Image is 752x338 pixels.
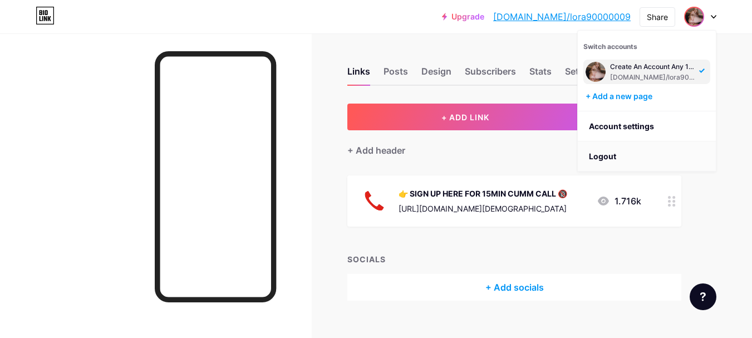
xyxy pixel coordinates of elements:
[347,104,584,130] button: + ADD LINK
[361,187,390,215] img: 👉 SIGN UP HERE FOR 15MIN CUMM CALL 🔞
[399,203,567,214] div: [URL][DOMAIN_NAME][DEMOGRAPHIC_DATA]
[421,65,451,85] div: Design
[685,8,703,26] img: lora9000
[347,274,681,301] div: + Add socials
[565,65,601,85] div: Settings
[610,62,696,71] div: Create An Account Any 1 Page 🔞 And Must Verify Your "Gmail"
[578,141,716,172] li: Logout
[442,12,484,21] a: Upgrade
[347,65,370,85] div: Links
[399,188,567,199] div: 👉 SIGN UP HERE FOR 15MIN CUMM CALL 🔞
[583,42,637,51] span: Switch accounts
[384,65,408,85] div: Posts
[529,65,552,85] div: Stats
[586,91,710,102] div: + Add a new page
[347,144,405,157] div: + Add header
[610,73,696,82] div: [DOMAIN_NAME]/lora90000009
[465,65,516,85] div: Subscribers
[347,253,681,265] div: SOCIALS
[493,10,631,23] a: [DOMAIN_NAME]/lora90000009
[578,111,716,141] a: Account settings
[441,112,489,122] span: + ADD LINK
[647,11,668,23] div: Share
[597,194,641,208] div: 1.716k
[586,62,606,82] img: lora9000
